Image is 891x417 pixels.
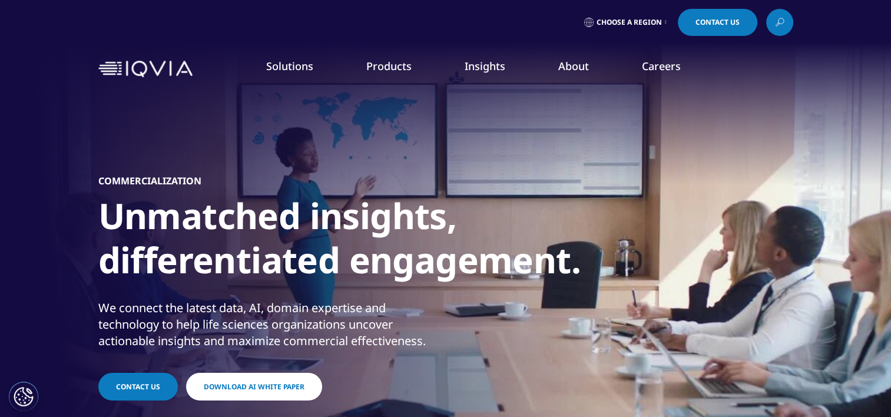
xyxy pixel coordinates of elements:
[98,175,201,187] h5: Commercialization
[116,382,160,392] span: Contact Us
[597,18,662,27] span: Choose a Region
[695,19,740,26] span: Contact Us
[98,300,443,349] div: We connect the latest data, AI, domain expertise and technology to help life sciences organizatio...
[9,382,38,411] button: Ustawienia plików cookie
[266,59,313,73] a: Solutions
[366,59,412,73] a: Products
[558,59,589,73] a: About
[98,194,540,289] h1: Unmatched insights, differentiated engagement.
[642,59,681,73] a: Careers
[204,382,304,392] span: Download AI White Paper
[186,373,322,401] a: Download AI White Paper
[678,9,757,36] a: Contact Us
[197,41,793,97] nav: Primary
[465,59,505,73] a: Insights
[98,373,178,401] a: Contact Us
[98,61,193,78] img: IQVIA Healthcare Information Technology and Pharma Clinical Research Company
